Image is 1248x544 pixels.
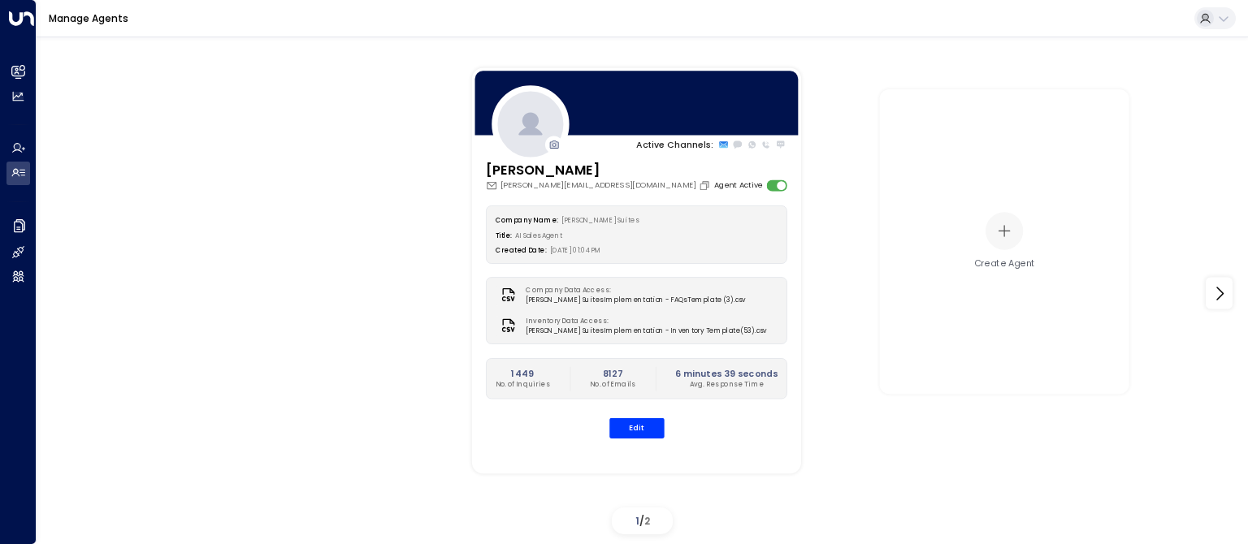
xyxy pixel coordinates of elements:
label: Agent Active [714,179,762,191]
p: Active Channels: [636,138,713,151]
span: [PERSON_NAME] Suites [561,215,638,224]
label: Title: [495,231,512,240]
div: / [612,507,673,534]
span: 2 [644,514,650,528]
span: [PERSON_NAME] Suites Implementation - FAQs Template (3).csv [526,296,745,305]
span: 1 [635,514,639,528]
p: Avg. Response Time [675,379,778,389]
h2: 6 minutes 39 seconds [675,366,778,379]
label: Created Date: [495,246,546,255]
button: Copy [699,179,713,191]
h3: [PERSON_NAME] [485,160,713,179]
label: Inventory Data Access: [526,316,760,326]
h2: 8127 [589,366,635,379]
button: Edit [609,418,664,438]
h2: 1449 [495,366,550,379]
div: Create Agent [974,257,1035,270]
span: AI Sales Agent [515,231,563,240]
div: [PERSON_NAME][EMAIL_ADDRESS][DOMAIN_NAME] [485,179,713,191]
p: No. of Emails [589,379,635,389]
label: Company Data Access: [526,285,739,295]
span: [DATE] 01:04 PM [549,246,601,255]
p: No. of Inquiries [495,379,550,389]
a: Manage Agents [49,11,128,25]
label: Company Name: [495,215,557,224]
span: [PERSON_NAME] Suites Implementation - Inventory Template(53).csv [526,326,766,335]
